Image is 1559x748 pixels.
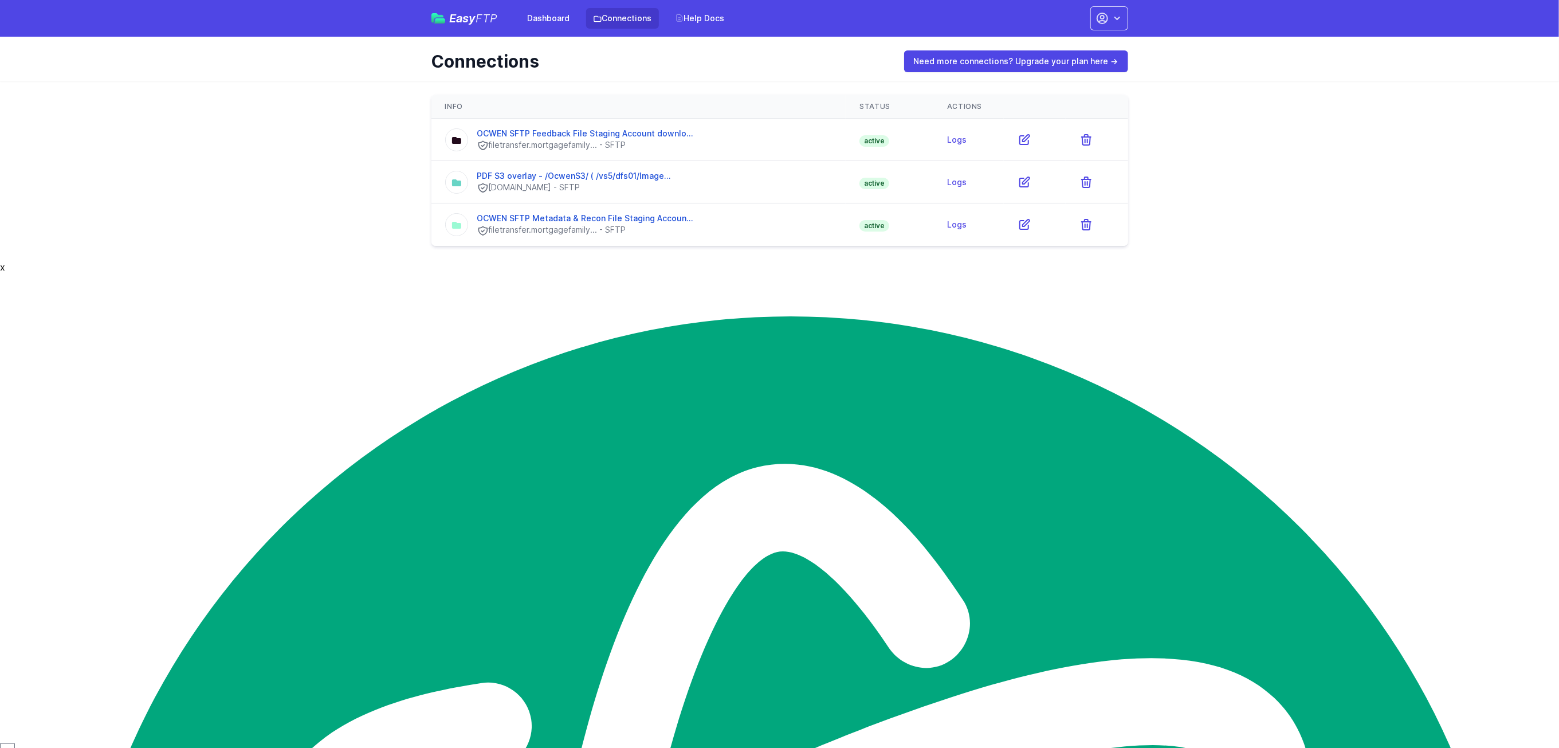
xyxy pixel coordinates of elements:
[947,220,967,229] a: Logs
[668,8,732,29] a: Help Docs
[431,95,846,119] th: Info
[477,213,694,223] a: OCWEN SFTP Metadata & Recon File Staging Accoun...
[521,8,577,29] a: Dashboard
[477,128,694,138] a: OCWEN SFTP Feedback File Staging Account downlo...
[846,95,933,119] th: Status
[947,177,967,187] a: Logs
[431,13,498,24] a: EasyFTP
[477,171,671,181] a: PDF S3 overlay - /OcwenS3/ ( /vs5/dfs01/Image...
[904,50,1128,72] a: Need more connections? Upgrade your plan here →
[1502,691,1545,734] iframe: Drift Widget Chat Controller
[586,8,659,29] a: Connections
[477,139,694,151] div: filetransfer.mortgagefamily... - SFTP
[477,182,671,194] div: [DOMAIN_NAME] - SFTP
[431,51,888,72] h1: Connections
[476,11,498,25] span: FTP
[859,135,889,147] span: active
[933,95,1128,119] th: Actions
[859,220,889,232] span: active
[859,178,889,189] span: active
[450,13,498,24] span: Easy
[431,13,445,24] img: easyftp_logo.png
[947,135,967,144] a: Logs
[477,224,694,236] div: filetransfer.mortgagefamily... - SFTP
